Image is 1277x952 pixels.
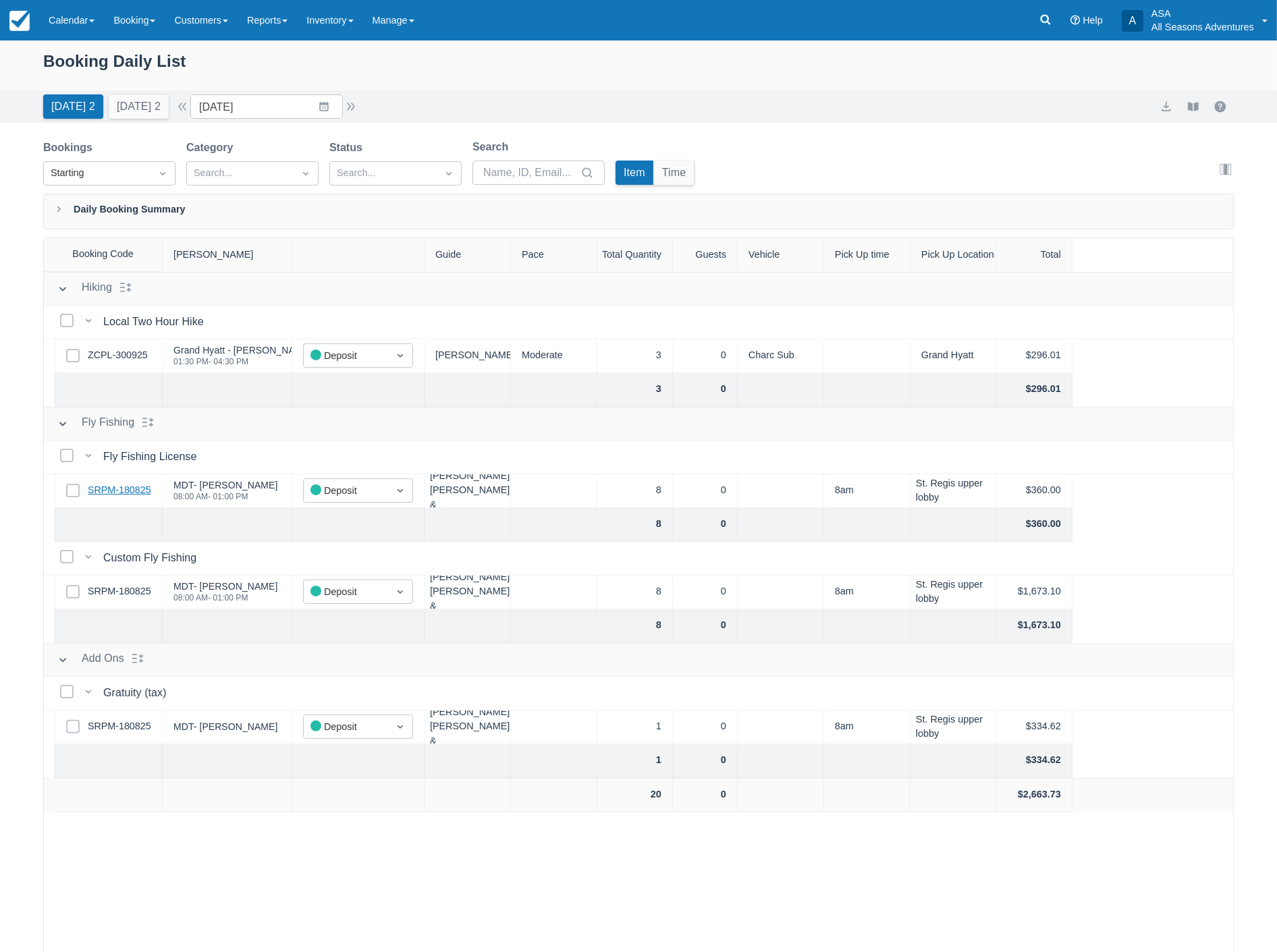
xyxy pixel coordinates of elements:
[173,582,278,591] div: MDT- [PERSON_NAME]
[43,194,1234,229] div: Daily Booking Summary
[597,779,673,812] div: 20
[310,584,381,600] div: Deposit
[597,238,673,272] div: Total Quantity
[190,94,343,119] input: Date
[1151,7,1254,20] p: ASA
[911,238,997,272] div: Pick Up Location
[442,167,456,180] span: Dropdown icon
[824,238,911,272] div: Pick Up time
[738,238,824,272] div: Vehicle
[997,710,1072,744] div: $334.62
[673,508,738,542] div: 0
[738,339,824,373] div: Charc Sub
[1158,99,1174,115] button: export
[673,744,738,778] div: 0
[88,584,151,599] a: SRPM-180825
[997,609,1072,643] div: $1,673.10
[673,576,738,609] div: 0
[597,710,673,744] div: 1
[43,49,1234,88] div: Booking Daily List
[425,474,511,508] div: [PERSON_NAME], [PERSON_NAME], [PERSON_NAME], & [PERSON_NAME]
[597,373,673,407] div: 3
[43,94,103,119] button: [DATE] 2
[186,140,238,156] label: Category
[52,648,130,672] button: Add Ons
[911,576,997,609] div: St. Regis upper lobby
[1070,16,1080,25] i: Help
[44,238,163,271] div: Booking Code
[103,685,172,701] div: Gratuity (tax)
[597,744,673,778] div: 1
[310,483,381,499] div: Deposit
[597,474,673,508] div: 8
[673,779,738,812] div: 0
[163,238,292,272] div: [PERSON_NAME]
[173,345,312,355] div: Grand Hyatt - [PERSON_NAME]
[997,373,1072,407] div: $296.01
[824,710,911,744] div: 8am
[911,339,997,373] div: Grand Hyatt
[997,238,1072,272] div: Total
[52,277,117,301] button: Hiking
[329,140,368,156] label: Status
[483,161,578,185] input: Name, ID, Email...
[393,349,407,362] span: Dropdown icon
[616,161,653,185] button: Item
[52,412,140,436] button: Fly Fishing
[673,710,738,744] div: 0
[472,139,514,155] label: Search
[425,238,511,272] div: Guide
[310,348,381,364] div: Deposit
[597,508,673,542] div: 8
[393,720,407,733] span: Dropdown icon
[1083,15,1103,26] span: Help
[824,474,911,508] div: 8am
[425,339,511,373] div: [PERSON_NAME]
[997,576,1072,609] div: $1,673.10
[673,238,738,272] div: Guests
[173,722,278,731] div: MDT- [PERSON_NAME]
[425,576,511,609] div: [PERSON_NAME], [PERSON_NAME], [PERSON_NAME], & [PERSON_NAME]
[997,744,1072,778] div: $334.62
[1122,10,1143,32] div: A
[51,166,144,181] div: Starting
[173,480,278,490] div: MDT- [PERSON_NAME]
[997,508,1072,542] div: $360.00
[103,550,202,566] div: Custom Fly Fishing
[173,358,312,366] div: 01:30 PM - 04:30 PM
[9,11,30,31] img: checkfront-main-nav-mini-logo.png
[88,348,148,363] a: ZCPL-300925
[597,576,673,609] div: 8
[299,167,313,180] span: Dropdown icon
[393,585,407,598] span: Dropdown icon
[654,161,695,185] button: Time
[43,140,98,156] label: Bookings
[393,484,407,497] span: Dropdown icon
[597,339,673,373] div: 3
[1151,20,1254,34] p: All Seasons Adventures
[911,710,997,744] div: St. Regis upper lobby
[511,339,597,373] div: Moderate
[673,474,738,508] div: 0
[673,373,738,407] div: 0
[997,779,1072,812] div: $2,663.73
[109,94,169,119] button: [DATE] 2
[156,167,169,180] span: Dropdown icon
[673,339,738,373] div: 0
[173,594,278,602] div: 08:00 AM - 01:00 PM
[103,314,209,330] div: Local Two Hour Hike
[88,483,151,498] a: SRPM-180825
[597,609,673,643] div: 8
[997,474,1072,508] div: $360.00
[88,719,151,734] a: SRPM-180825
[103,449,202,465] div: Fly Fishing License
[997,339,1072,373] div: $296.01
[173,493,278,501] div: 08:00 AM - 01:00 PM
[911,474,997,508] div: St. Regis upper lobby
[824,576,911,609] div: 8am
[310,719,381,735] div: Deposit
[511,238,597,272] div: Pace
[425,710,511,744] div: [PERSON_NAME], [PERSON_NAME], [PERSON_NAME], & [PERSON_NAME]
[673,609,738,643] div: 0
